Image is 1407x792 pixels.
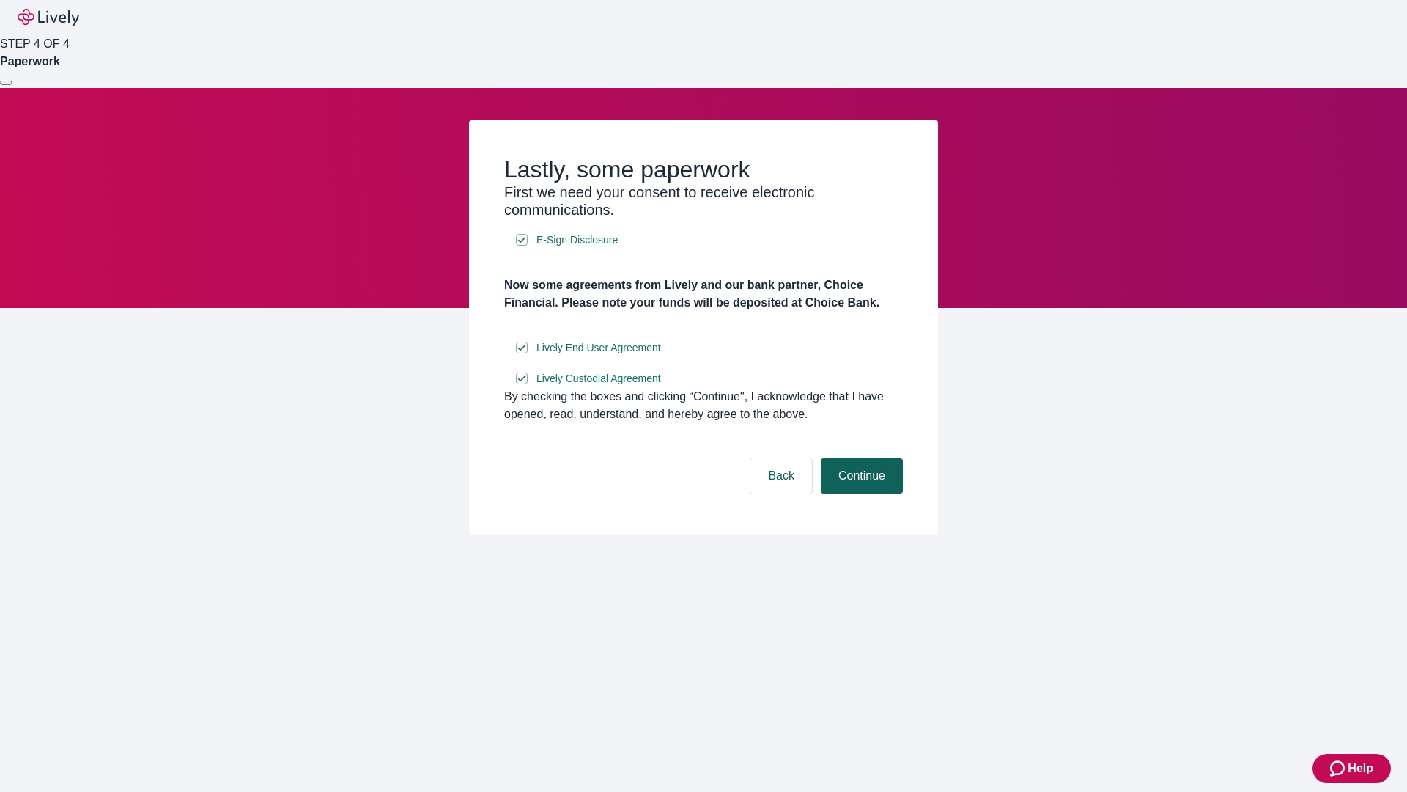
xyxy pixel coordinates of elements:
span: Lively Custodial Agreement [536,371,661,386]
svg: Zendesk support icon [1330,760,1348,777]
a: e-sign disclosure document [533,370,664,388]
img: Lively [18,9,79,26]
a: e-sign disclosure document [533,339,664,357]
span: Help [1348,760,1373,777]
button: Zendesk support iconHelp [1312,754,1391,783]
button: Back [750,458,812,494]
div: By checking the boxes and clicking “Continue", I acknowledge that I have opened, read, understand... [504,388,903,423]
a: e-sign disclosure document [533,231,621,249]
button: Continue [821,458,903,494]
h2: Lastly, some paperwork [504,155,903,183]
h4: Now some agreements from Lively and our bank partner, Choice Financial. Please note your funds wi... [504,276,903,312]
h3: First we need your consent to receive electronic communications. [504,183,903,219]
span: Lively End User Agreement [536,340,661,356]
span: E-Sign Disclosure [536,232,618,248]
